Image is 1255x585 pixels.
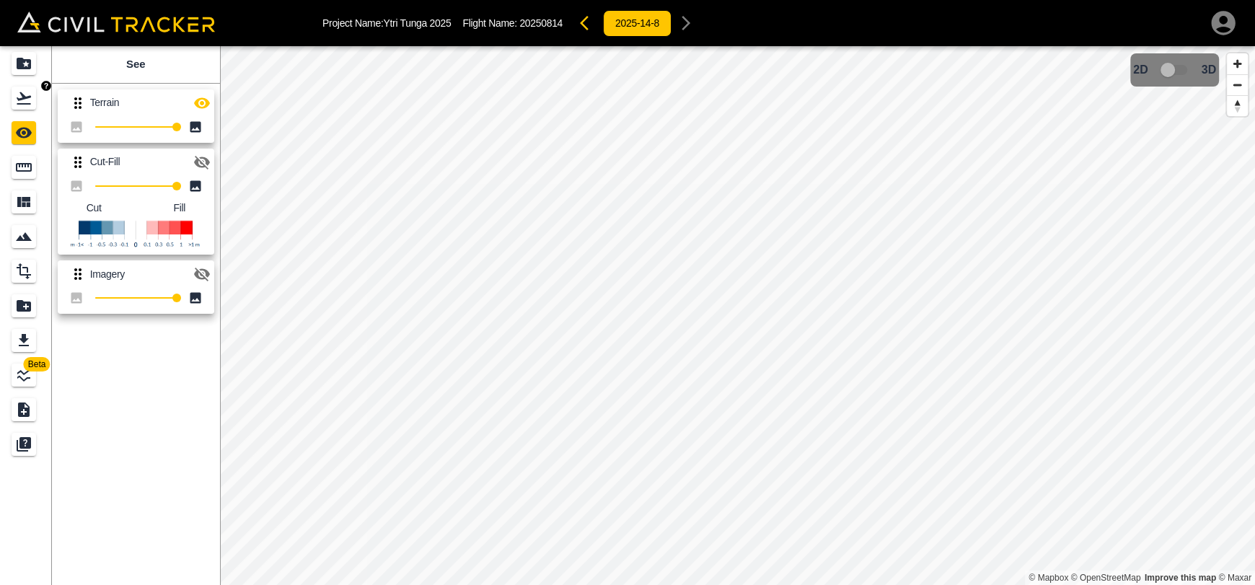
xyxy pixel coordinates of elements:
p: Project Name: Ytri Tunga 2025 [322,17,451,29]
span: 3D [1202,63,1216,76]
img: Civil Tracker [17,12,215,32]
button: Zoom out [1227,74,1248,95]
button: Reset bearing to north [1227,95,1248,116]
span: 20250814 [519,17,563,29]
a: Map feedback [1145,573,1216,583]
a: OpenStreetMap [1071,573,1141,583]
span: 3D model not uploaded yet [1154,56,1196,84]
canvas: Map [220,46,1255,585]
button: 2025-14-8 [603,10,671,37]
a: Mapbox [1029,573,1068,583]
button: Zoom in [1227,53,1248,74]
a: Maxar [1218,573,1251,583]
span: 2D [1133,63,1148,76]
p: Flight Name: [462,17,563,29]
